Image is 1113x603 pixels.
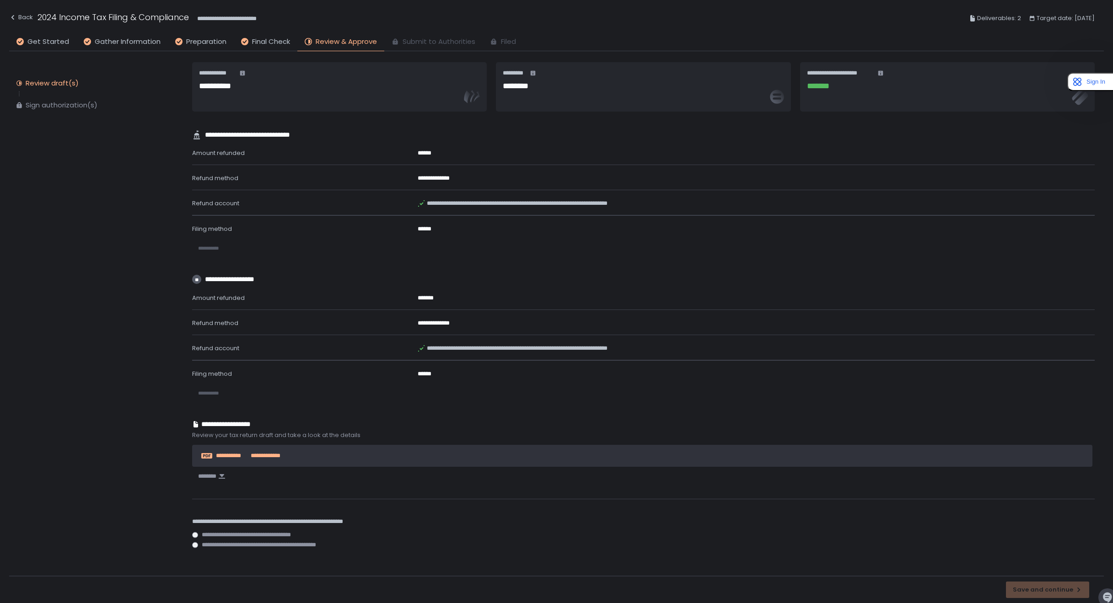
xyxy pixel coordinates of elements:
span: Refund account [192,344,239,352]
span: Get Started [27,37,69,47]
span: Preparation [186,37,226,47]
button: Back [9,11,33,26]
span: Amount refunded [192,149,245,157]
span: Filing method [192,224,232,233]
span: Deliverables: 2 [977,13,1021,24]
span: Review & Approve [316,37,377,47]
span: Amount refunded [192,293,245,302]
span: Refund method [192,174,238,182]
span: Filed [501,37,516,47]
span: Target date: [DATE] [1037,13,1095,24]
span: Review your tax return draft and take a look at the details [192,431,1095,439]
span: Refund account [192,199,239,208]
div: Sign authorization(s) [26,101,97,110]
div: Back [9,12,33,23]
span: Gather Information [95,37,161,47]
span: Submit to Authorities [403,37,475,47]
h1: 2024 Income Tax Filing & Compliance [38,11,189,23]
span: Filing method [192,369,232,378]
span: Refund method [192,319,238,327]
span: Final Check [252,37,290,47]
div: Review draft(s) [26,79,79,88]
